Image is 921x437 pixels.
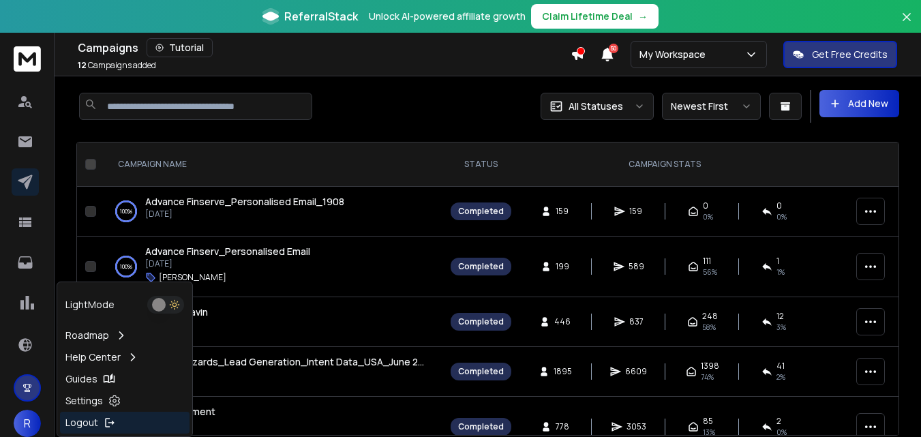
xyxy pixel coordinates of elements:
p: [PERSON_NAME] [159,272,226,283]
a: Guides [60,368,190,390]
span: 85 [703,416,713,427]
p: Settings [65,394,103,408]
p: Help Center [65,350,121,364]
a: Growth Wizards_Lead Generation_Intent Data_USA_June 2025 [145,355,429,369]
button: R [14,410,41,437]
th: CAMPAIGN NAME [102,142,442,187]
a: Help Center [60,346,190,368]
td: 100%Growth Wizards_Lead Generation_Intent Data_USA_June 2025[DATE] [102,347,442,397]
a: Settings [60,390,190,412]
p: My Workspace [639,48,711,61]
span: 2 % [776,372,785,382]
th: STATUS [442,142,519,187]
span: 12 [776,311,784,322]
span: → [638,10,648,23]
span: 1895 [554,366,572,377]
span: 111 [703,256,711,267]
span: 6609 [625,366,647,377]
span: 248 [702,311,718,322]
p: Light Mode [65,298,115,312]
span: 1 [776,256,779,267]
span: 589 [629,261,644,272]
p: Roadmap [65,329,109,342]
span: 50 [609,44,618,53]
div: Completed [458,261,504,272]
span: 58 % [702,322,716,333]
span: 0 % [776,211,787,222]
p: Unlock AI-powered affiliate growth [369,10,526,23]
p: Get Free Credits [812,48,888,61]
td: 100%Advance Finserv_Personalised Email[DATE][PERSON_NAME] [102,237,442,297]
span: 159 [629,206,643,217]
p: All Statuses [569,100,623,113]
span: 1398 [701,361,719,372]
p: [DATE] [145,369,429,380]
div: Completed [458,366,504,377]
span: 0 [776,200,782,211]
div: Completed [458,206,504,217]
p: Logout [65,416,98,430]
span: Advance Finserve_Personalised Email_1908 [145,195,344,208]
p: 100 % [120,260,132,273]
div: Campaigns [78,38,571,57]
span: 3 % [776,322,786,333]
span: 0% [703,211,713,222]
button: Newest First [662,93,761,120]
a: Advance Finserv_Personalised Email [145,245,310,258]
span: 12 [78,59,87,71]
td: 100%Advance Finserve_Personalised Email_1908[DATE] [102,187,442,237]
span: 3053 [626,421,646,432]
span: 159 [556,206,569,217]
p: [DATE] [145,209,344,220]
span: 74 % [701,372,714,382]
span: 56 % [703,267,717,277]
a: Roadmap [60,325,190,346]
span: 41 [776,361,785,372]
span: 0 [703,200,708,211]
span: Growth Wizards_Lead Generation_Intent Data_USA_June 2025 [145,355,435,368]
button: Tutorial [147,38,213,57]
a: Advance Finserve_Personalised Email_1908 [145,195,344,209]
p: Campaigns added [78,60,156,71]
span: 1 % [776,267,785,277]
th: CAMPAIGN STATS [519,142,810,187]
button: Claim Lifetime Deal→ [531,4,659,29]
p: 100 % [120,205,132,218]
span: 446 [554,316,571,327]
button: Add New [819,90,899,117]
span: ReferralStack [284,8,358,25]
td: 100%Eminds_Navin[DATE] [102,297,442,347]
span: 837 [629,316,644,327]
div: Completed [458,421,504,432]
span: 2 [776,416,781,427]
p: Guides [65,372,97,386]
span: 778 [556,421,569,432]
p: [DATE] [145,258,310,269]
button: Close banner [898,8,916,41]
span: 199 [556,261,569,272]
button: Get Free Credits [783,41,897,68]
div: Completed [458,316,504,327]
